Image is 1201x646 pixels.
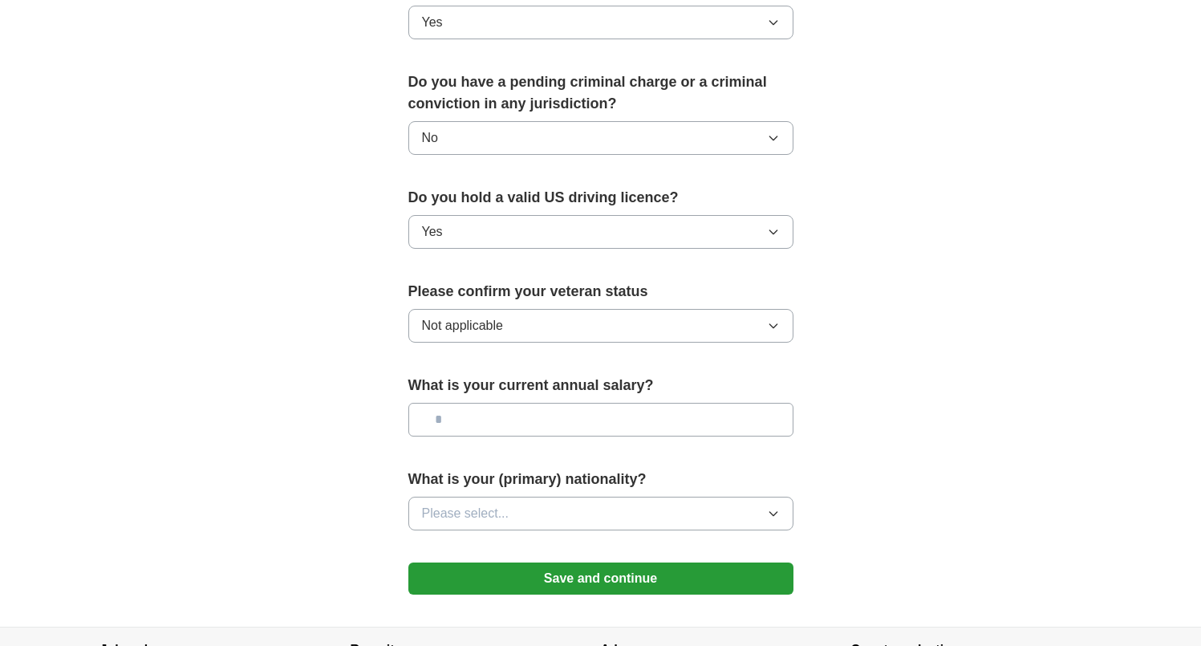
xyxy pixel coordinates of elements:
button: Yes [408,6,793,39]
span: Yes [422,222,443,242]
span: No [422,128,438,148]
label: What is your current annual salary? [408,375,793,396]
label: Do you hold a valid US driving licence? [408,187,793,209]
button: Please select... [408,497,793,530]
label: Please confirm your veteran status [408,281,793,303]
label: What is your (primary) nationality? [408,469,793,490]
span: Yes [422,13,443,32]
label: Do you have a pending criminal charge or a criminal conviction in any jurisdiction? [408,71,793,115]
button: Save and continue [408,563,793,595]
button: Yes [408,215,793,249]
button: No [408,121,793,155]
button: Not applicable [408,309,793,343]
span: Please select... [422,504,509,523]
span: Not applicable [422,316,503,335]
